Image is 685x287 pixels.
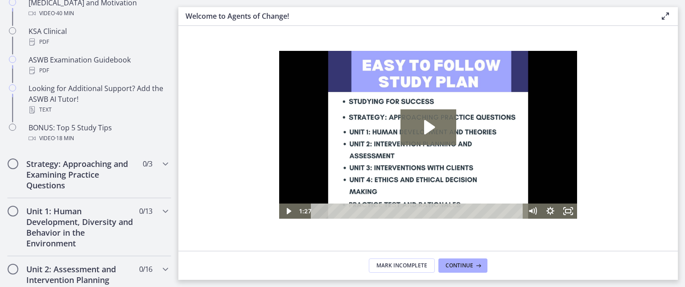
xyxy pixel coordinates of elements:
[29,37,168,47] div: PDF
[143,158,152,169] span: 0 / 3
[186,11,646,21] h3: Welcome to Agents of Change!
[55,8,74,19] span: · 40 min
[139,206,152,216] span: 0 / 13
[262,153,280,168] button: Show settings menu
[26,264,135,285] h2: Unit 2: Assessment and Intervention Planning
[438,258,487,273] button: Continue
[369,258,435,273] button: Mark Incomplete
[139,264,152,275] span: 0 / 16
[446,262,473,269] span: Continue
[26,206,135,249] h2: Unit 1: Human Development, Diversity and Behavior in the Environment
[26,158,135,191] h2: Strategy: Approaching and Examining Practice Questions
[280,153,298,168] button: Fullscreen
[38,153,240,168] div: Playbar
[29,104,168,115] div: Text
[29,133,168,144] div: Video
[376,262,427,269] span: Mark Incomplete
[29,54,168,76] div: ASWB Examination Guidebook
[121,58,177,94] button: Play Video: c1o6hcmjueu5qasqsu00.mp4
[29,26,168,47] div: KSA Clinical
[55,133,74,144] span: · 18 min
[29,122,168,144] div: BONUS: Top 5 Study Tips
[29,83,168,115] div: Looking for Additional Support? Add the ASWB AI Tutor!
[244,153,262,168] button: Mute
[29,65,168,76] div: PDF
[29,8,168,19] div: Video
